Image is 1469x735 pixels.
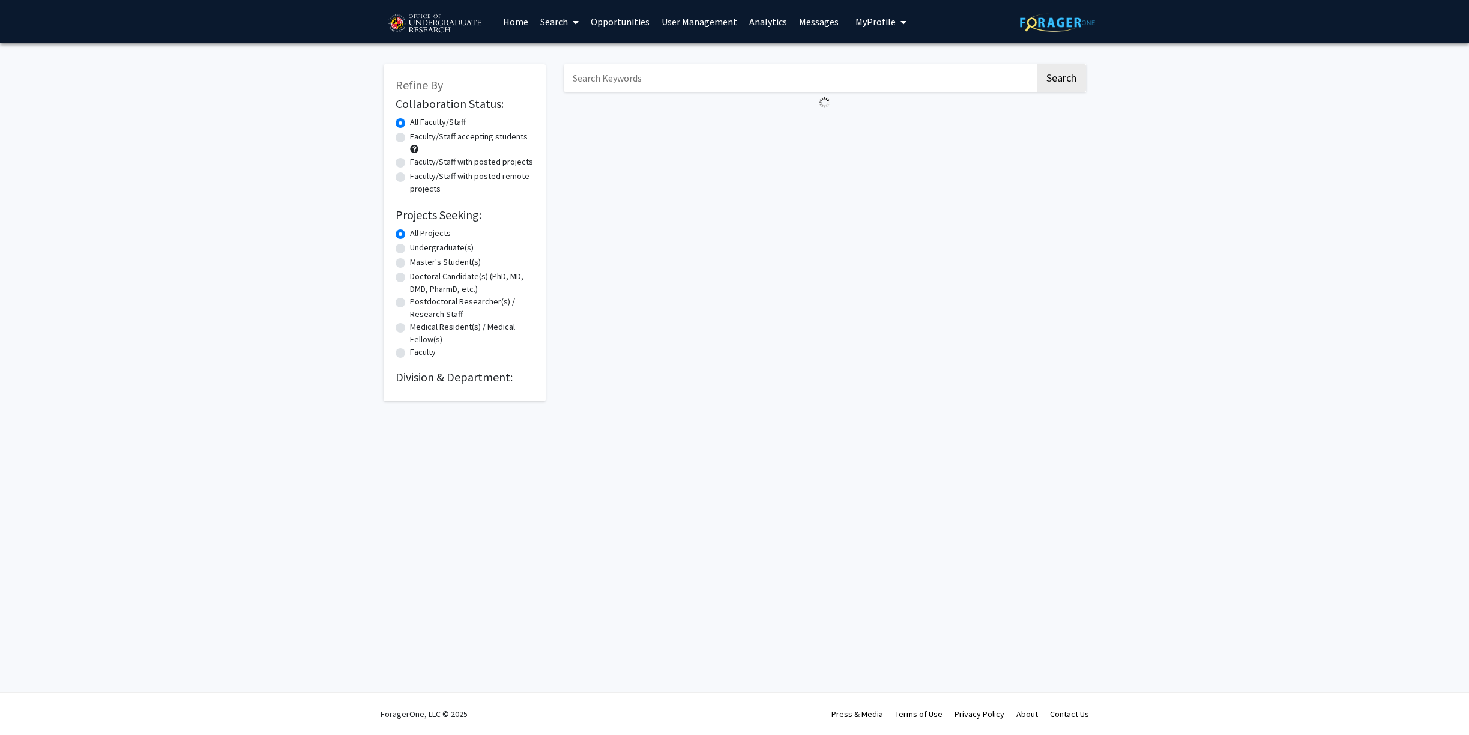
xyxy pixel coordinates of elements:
[831,709,883,719] a: Press & Media
[381,693,468,735] div: ForagerOne, LLC © 2025
[410,295,534,321] label: Postdoctoral Researcher(s) / Research Staff
[1050,709,1089,719] a: Contact Us
[410,241,474,254] label: Undergraduate(s)
[384,9,485,39] img: University of Maryland Logo
[9,681,51,726] iframe: Chat
[656,1,743,43] a: User Management
[564,113,1086,141] nav: Page navigation
[497,1,534,43] a: Home
[396,208,534,222] h2: Projects Seeking:
[396,77,443,92] span: Refine By
[396,370,534,384] h2: Division & Department:
[1037,64,1086,92] button: Search
[410,130,528,143] label: Faculty/Staff accepting students
[1020,13,1095,32] img: ForagerOne Logo
[410,270,534,295] label: Doctoral Candidate(s) (PhD, MD, DMD, PharmD, etc.)
[410,170,534,195] label: Faculty/Staff with posted remote projects
[793,1,845,43] a: Messages
[895,709,943,719] a: Terms of Use
[564,64,1035,92] input: Search Keywords
[855,16,896,28] span: My Profile
[410,116,466,129] label: All Faculty/Staff
[410,256,481,268] label: Master's Student(s)
[1016,709,1038,719] a: About
[410,227,451,240] label: All Projects
[396,97,534,111] h2: Collaboration Status:
[410,346,436,358] label: Faculty
[410,321,534,346] label: Medical Resident(s) / Medical Fellow(s)
[534,1,585,43] a: Search
[410,156,533,168] label: Faculty/Staff with posted projects
[743,1,793,43] a: Analytics
[814,92,835,113] img: Loading
[955,709,1004,719] a: Privacy Policy
[585,1,656,43] a: Opportunities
